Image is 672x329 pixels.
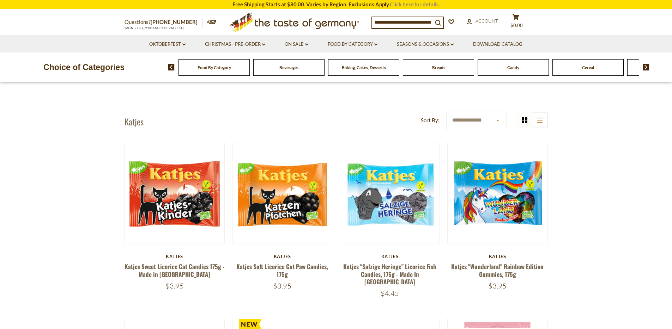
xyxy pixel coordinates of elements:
[328,41,377,48] a: Food By Category
[168,64,175,70] img: previous arrow
[448,143,547,243] img: Katjes
[165,281,184,290] span: $3.95
[285,41,308,48] a: On Sale
[505,14,527,31] button: $0.00
[390,1,440,7] a: Click here for details.
[149,41,186,48] a: Oktoberfest
[507,65,519,70] a: Candy
[488,281,507,290] span: $3.95
[473,41,522,48] a: Download Catalog
[343,262,436,286] a: Katjes "Salzige Heringe" Licorice Fish Candies, 175g - Made In [GEOGRAPHIC_DATA]
[125,143,225,243] img: Katjes
[273,281,291,290] span: $3.95
[397,41,454,48] a: Seasons & Occasions
[451,262,544,278] a: Katjes "Wunderland" Rainbow Edition Gummies, 175g
[447,254,548,259] div: Katjes
[125,116,144,127] h1: Katjes
[421,116,440,125] label: Sort By:
[340,143,440,243] img: Katjes
[205,41,265,48] a: Christmas - PRE-ORDER
[381,289,399,298] span: $4.45
[279,65,298,70] a: Beverages
[125,262,225,278] a: Katjes Sweet Licorice Cat Candies 175g - Made in [GEOGRAPHIC_DATA]
[476,18,498,24] span: Account
[151,19,198,25] a: [PHONE_NUMBER]
[643,64,649,70] img: next arrow
[125,18,203,27] p: Questions?
[125,254,225,259] div: Katjes
[582,65,594,70] a: Cereal
[510,23,523,28] span: $0.00
[236,262,328,278] a: Katjes Soft Licorice Cat Paw Candies, 175g
[432,65,445,70] a: Breads
[125,26,184,30] span: MON - FRI, 9:00AM - 5:00PM (EST)
[340,254,440,259] div: Katjes
[232,254,333,259] div: Katjes
[467,17,498,25] a: Account
[232,143,332,243] img: Katjes
[198,65,231,70] a: Food By Category
[342,65,386,70] a: Baking, Cakes, Desserts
